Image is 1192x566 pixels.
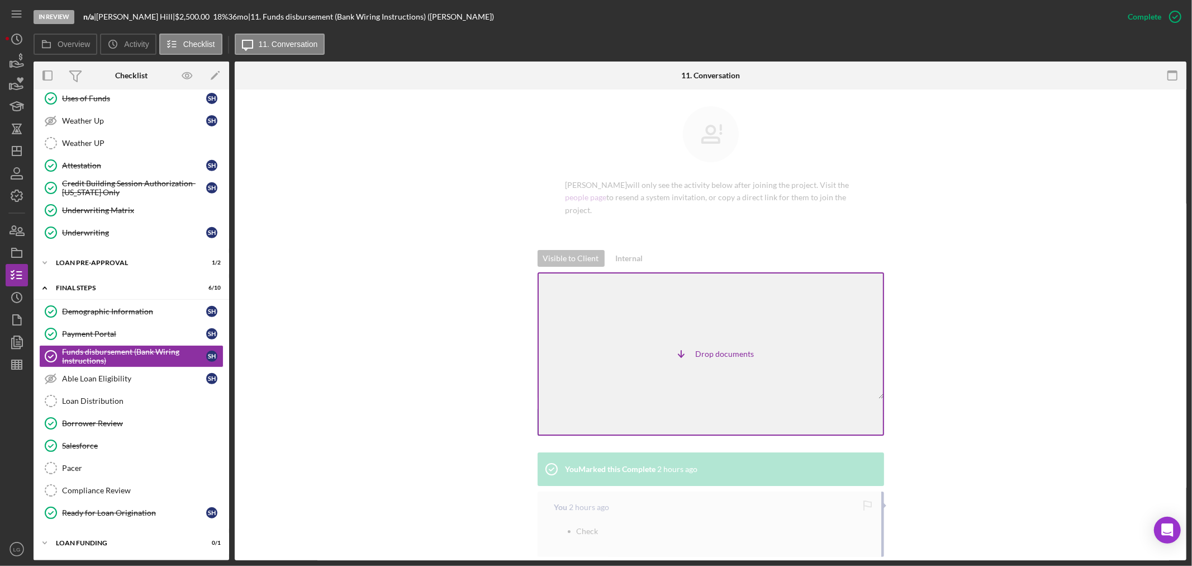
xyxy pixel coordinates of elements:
[62,206,223,215] div: Underwriting Matrix
[201,285,221,291] div: 6 / 10
[206,351,217,362] div: S H
[39,502,224,524] a: Ready for Loan OriginationSH
[201,540,221,546] div: 0 / 1
[206,93,217,104] div: S H
[213,12,228,21] div: 18 %
[39,132,224,154] a: Weather UP
[83,12,94,21] b: n/a
[566,179,856,216] p: [PERSON_NAME] will only see the activity below after joining the project. Visit the to resend a s...
[96,12,175,21] div: [PERSON_NAME] Hill |
[100,34,156,55] button: Activity
[56,285,193,291] div: FINAL STEPS
[554,503,568,512] div: You
[681,71,740,80] div: 11. Conversation
[538,272,884,436] div: Drop documents
[62,161,206,170] div: Attestation
[616,250,643,267] div: Internal
[206,182,217,194] div: S H
[228,12,248,21] div: 36 mo
[569,503,610,512] time: 2025-08-19 18:41
[115,71,148,80] div: Checklist
[62,94,206,103] div: Uses of Funds
[39,435,224,457] a: Salesforce
[259,40,318,49] label: 11. Conversation
[206,507,217,518] div: S H
[39,177,224,199] a: Credit Building Session Authorization- [US_STATE] OnlySH
[62,419,223,428] div: Borrower Review
[62,374,206,383] div: Able Loan Eligibility
[62,486,223,495] div: Compliance Review
[159,34,222,55] button: Checklist
[39,154,224,177] a: AttestationSH
[13,546,21,553] text: LG
[248,12,494,21] div: | 11. Funds disbursement (Bank Wiring Instructions) ([PERSON_NAME])
[577,525,599,537] p: Check
[175,12,213,21] div: $2,500.00
[34,10,74,24] div: In Review
[62,347,206,365] div: Funds disbursement (Bank Wiring Instructions)
[62,179,206,197] div: Credit Building Session Authorization- [US_STATE] Only
[206,115,217,126] div: S H
[610,250,649,267] button: Internal
[206,328,217,339] div: S H
[566,192,607,202] a: people page
[206,160,217,171] div: S H
[39,367,224,390] a: Able Loan EligibilitySH
[1117,6,1186,28] button: Complete
[39,110,224,132] a: Weather UpSH
[206,306,217,317] div: S H
[39,323,224,345] a: Payment PortalSH
[62,464,223,473] div: Pacer
[39,87,224,110] a: Uses of FundsSH
[62,228,206,237] div: Underwriting
[6,538,28,560] button: LG
[34,34,97,55] button: Overview
[124,40,149,49] label: Activity
[566,465,656,474] div: You Marked this Complete
[39,199,224,221] a: Underwriting Matrix
[39,390,224,412] a: Loan Distribution
[1128,6,1161,28] div: Complete
[183,40,215,49] label: Checklist
[206,373,217,384] div: S H
[58,40,90,49] label: Overview
[62,307,206,316] div: Demographic Information
[56,260,193,266] div: Loan Pre-Approval
[62,441,223,450] div: Salesforce
[62,116,206,125] div: Weather Up
[62,139,223,148] div: Weather UP
[235,34,325,55] button: 11. Conversation
[538,250,605,267] button: Visible to Client
[39,457,224,479] a: Pacer
[62,397,223,405] div: Loan Distribution
[1154,517,1181,544] div: Open Intercom Messenger
[201,260,221,266] div: 1 / 2
[39,345,224,367] a: Funds disbursement (Bank Wiring Instructions)SH
[39,221,224,244] a: UnderwritingSH
[56,540,193,546] div: Loan Funding
[206,227,217,238] div: S H
[39,479,224,502] a: Compliance Review
[62,508,206,517] div: Ready for Loan Origination
[39,412,224,435] a: Borrower Review
[543,250,599,267] div: Visible to Client
[39,300,224,323] a: Demographic InformationSH
[658,465,698,474] time: 2025-08-19 18:42
[83,12,96,21] div: |
[62,329,206,338] div: Payment Portal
